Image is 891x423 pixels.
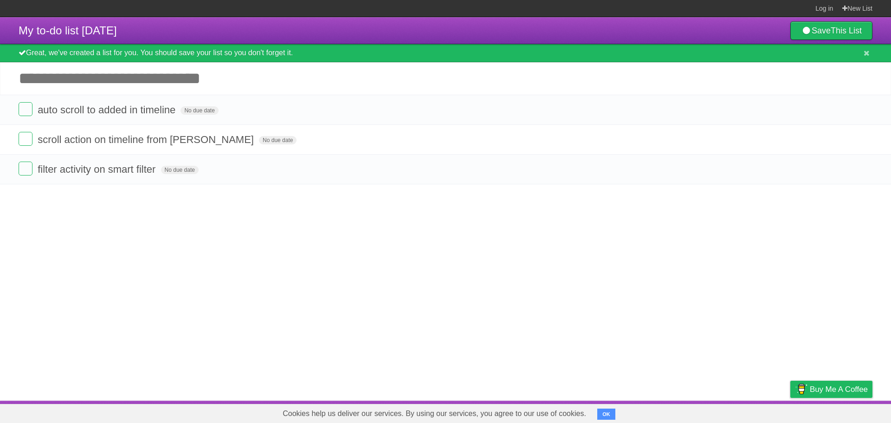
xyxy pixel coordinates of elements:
a: SaveThis List [790,21,872,40]
span: filter activity on smart filter [38,163,158,175]
span: scroll action on timeline from [PERSON_NAME] [38,134,256,145]
a: Terms [747,403,767,421]
span: My to-do list [DATE] [19,24,117,37]
img: Buy me a coffee [795,381,807,397]
a: Privacy [778,403,802,421]
span: Buy me a coffee [810,381,868,397]
b: This List [831,26,862,35]
a: Suggest a feature [814,403,872,421]
span: No due date [259,136,297,144]
span: Cookies help us deliver our services. By using our services, you agree to our use of cookies. [273,404,595,423]
button: OK [597,409,615,420]
a: Developers [697,403,735,421]
a: Buy me a coffee [790,381,872,398]
label: Done [19,102,32,116]
label: Done [19,162,32,176]
span: auto scroll to added in timeline [38,104,178,116]
a: About [667,403,686,421]
span: No due date [161,166,199,174]
span: No due date [181,106,218,115]
label: Done [19,132,32,146]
